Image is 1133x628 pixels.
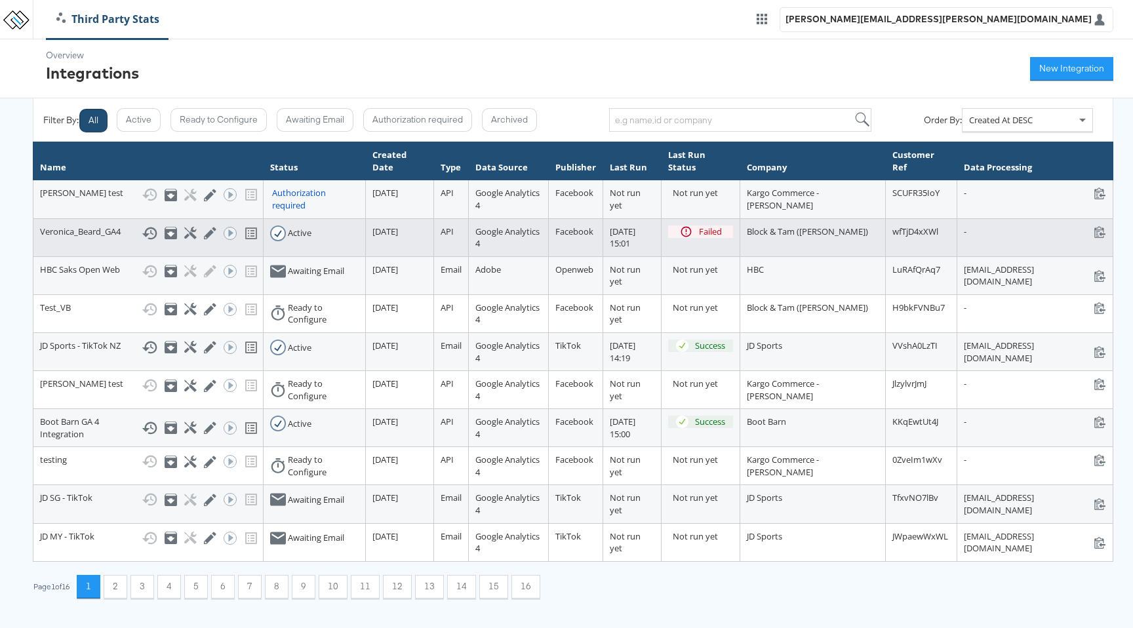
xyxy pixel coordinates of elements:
[40,492,256,507] div: JD SG - TikTok
[33,582,70,591] div: Page 1 of 16
[288,418,311,430] div: Active
[319,575,348,599] button: 10
[372,492,398,503] span: [DATE]
[475,454,540,478] span: Google Analytics 4
[292,575,315,599] button: 9
[441,187,454,199] span: API
[964,187,1106,199] div: -
[662,142,740,180] th: Last Run Status
[475,378,540,402] span: Google Analytics 4
[964,302,1106,314] div: -
[243,340,259,355] svg: View missing tracking codes
[351,575,380,599] button: 11
[433,142,468,180] th: Type
[170,108,267,132] button: Ready to Configure
[695,340,725,352] div: Success
[383,575,412,599] button: 12
[892,302,945,313] span: H9bkFVNBu7
[372,264,398,275] span: [DATE]
[447,575,476,599] button: 14
[673,492,733,504] div: Not run yet
[40,416,256,440] div: Boot Barn GA 4 Integration
[372,340,398,351] span: [DATE]
[47,12,169,27] a: Third Party Stats
[964,340,1106,364] div: [EMAIL_ADDRESS][DOMAIN_NAME]
[372,302,398,313] span: [DATE]
[288,227,311,239] div: Active
[610,264,641,288] span: Not run yet
[288,342,311,354] div: Active
[747,226,868,237] span: Block & Tam ([PERSON_NAME])
[441,340,462,351] span: Email
[555,416,593,427] span: Facebook
[372,187,398,199] span: [DATE]
[892,264,940,275] span: LuRAfQrAq7
[104,575,127,599] button: 2
[610,530,641,555] span: Not run yet
[964,378,1106,390] div: -
[610,454,641,478] span: Not run yet
[372,378,398,389] span: [DATE]
[892,378,926,389] span: JlzylvrJmJ
[885,142,957,180] th: Customer Ref
[157,575,181,599] button: 4
[555,264,593,275] span: Openweb
[548,142,603,180] th: Publisher
[441,264,462,275] span: Email
[475,416,540,440] span: Google Analytics 4
[40,226,256,241] div: Veronica_Beard_GA4
[117,108,161,132] button: Active
[475,530,540,555] span: Google Analytics 4
[555,378,593,389] span: Facebook
[747,378,819,402] span: Kargo Commerce - [PERSON_NAME]
[479,575,508,599] button: 15
[610,226,635,250] span: [DATE] 15:01
[372,416,398,427] span: [DATE]
[964,264,1106,288] div: [EMAIL_ADDRESS][DOMAIN_NAME]
[957,142,1113,180] th: Data Processing
[288,494,344,506] div: Awaiting Email
[673,187,733,199] div: Not run yet
[363,108,472,132] button: Authorization required
[184,575,208,599] button: 5
[695,416,725,428] div: Success
[277,108,353,132] button: Awaiting Email
[366,142,434,180] th: Created Date
[272,187,359,211] div: Authorization required
[747,302,868,313] span: Block & Tam ([PERSON_NAME])
[673,302,733,314] div: Not run yet
[79,109,108,132] button: All
[441,530,462,542] span: Email
[441,226,454,237] span: API
[785,13,1092,26] div: [PERSON_NAME][EMAIL_ADDRESS][PERSON_NAME][DOMAIN_NAME]
[747,264,764,275] span: HBC
[238,575,262,599] button: 7
[603,142,662,180] th: Last Run
[40,264,256,279] div: HBC Saks Open Web
[372,530,398,542] span: [DATE]
[475,302,540,326] span: Google Analytics 4
[511,575,540,599] button: 16
[747,187,819,211] span: Kargo Commerce - [PERSON_NAME]
[77,575,100,599] button: 1
[43,114,79,127] div: Filter By:
[40,340,256,355] div: JD Sports - TikTok NZ
[673,530,733,543] div: Not run yet
[130,575,154,599] button: 3
[892,492,938,503] span: TfxvNO7lBv
[40,530,256,546] div: JD MY - TikTok
[610,302,641,326] span: Not run yet
[288,532,344,544] div: Awaiting Email
[288,265,344,277] div: Awaiting Email
[288,454,359,478] div: Ready to Configure
[441,454,454,465] span: API
[40,187,256,203] div: [PERSON_NAME] test
[892,226,938,237] span: wfTjD4xXWl
[610,340,635,364] span: [DATE] 14:19
[46,49,139,62] div: Overview
[468,142,548,180] th: Data Source
[555,454,593,465] span: Facebook
[243,420,259,436] svg: View missing tracking codes
[969,114,1033,126] span: Created At DESC
[211,575,235,599] button: 6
